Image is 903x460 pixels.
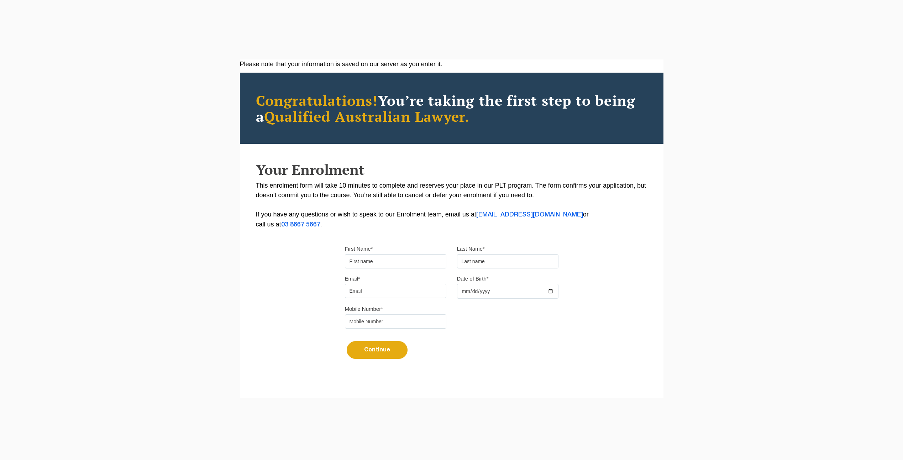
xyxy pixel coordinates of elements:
[256,92,647,124] h2: You’re taking the first step to being a
[264,107,470,126] span: Qualified Australian Lawyer.
[128,432,146,440] a: Sitemap
[345,314,446,329] input: Mobile Number
[457,254,558,268] input: Last name
[345,254,446,268] input: First name
[345,275,360,282] label: Email*
[345,284,446,298] input: Email
[11,432,32,440] a: Copyright
[256,91,378,110] span: Congratulations!
[154,432,171,440] a: Contact
[71,432,102,440] a: Privacy Policy
[256,162,647,177] h2: Your Enrolment
[345,305,383,313] label: Mobile Number*
[240,59,663,69] div: Please note that your information is saved on our server as you enter it.
[256,181,647,230] p: This enrolment form will take 10 minutes to complete and reserves your place in our PLT program. ...
[457,245,485,252] label: Last Name*
[476,212,583,218] a: [EMAIL_ADDRESS][DOMAIN_NAME]
[110,432,120,440] a: Staff
[40,432,63,440] a: Disclaimer
[347,341,408,359] button: Continue
[457,275,489,282] label: Date of Birth*
[345,245,373,252] label: First Name*
[16,8,95,41] a: [PERSON_NAME] Centre for Law
[281,222,320,228] a: 03 8667 5667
